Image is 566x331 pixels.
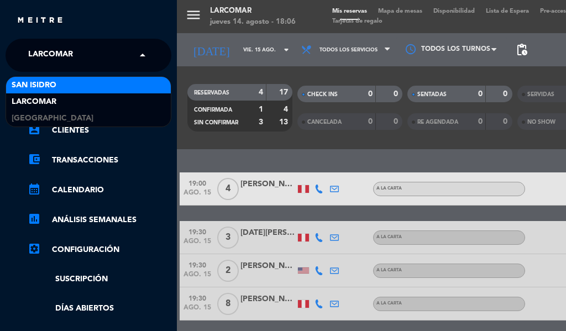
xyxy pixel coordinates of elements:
[28,242,41,255] i: settings_applications
[28,154,171,167] a: account_balance_walletTransacciones
[28,182,41,196] i: calendar_month
[28,302,171,315] a: Días abiertos
[28,243,171,256] a: Configuración
[28,124,171,137] a: account_boxClientes
[28,44,73,67] span: Larcomar
[28,213,171,227] a: assessmentANÁLISIS SEMANALES
[12,79,56,92] span: San Isidro
[17,17,64,25] img: MEITRE
[28,183,171,197] a: calendar_monthCalendario
[28,273,171,286] a: Suscripción
[28,123,41,136] i: account_box
[515,43,528,56] span: pending_actions
[28,153,41,166] i: account_balance_wallet
[12,112,93,125] span: [GEOGRAPHIC_DATA]
[28,212,41,225] i: assessment
[12,96,56,108] span: Larcomar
